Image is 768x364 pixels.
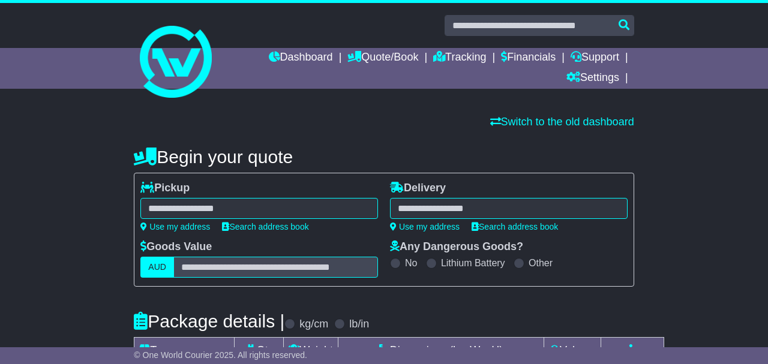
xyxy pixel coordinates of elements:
[134,350,307,360] span: © One World Courier 2025. All rights reserved.
[222,222,308,231] a: Search address book
[140,240,212,254] label: Goods Value
[390,222,460,231] a: Use my address
[571,48,619,68] a: Support
[405,257,417,269] label: No
[338,338,544,364] td: Dimensions (L x W x H)
[134,147,634,167] h4: Begin your quote
[490,116,634,128] a: Switch to the old dashboard
[134,311,284,331] h4: Package details |
[566,68,619,89] a: Settings
[433,48,486,68] a: Tracking
[441,257,505,269] label: Lithium Battery
[299,318,328,331] label: kg/cm
[501,48,556,68] a: Financials
[140,257,174,278] label: AUD
[284,338,338,364] td: Weight
[235,338,284,364] td: Qty
[529,257,553,269] label: Other
[134,338,235,364] td: Type
[472,222,558,231] a: Search address book
[140,182,190,195] label: Pickup
[269,48,333,68] a: Dashboard
[390,182,446,195] label: Delivery
[349,318,369,331] label: lb/in
[347,48,418,68] a: Quote/Book
[390,240,523,254] label: Any Dangerous Goods?
[544,338,601,364] td: Volume
[140,222,210,231] a: Use my address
